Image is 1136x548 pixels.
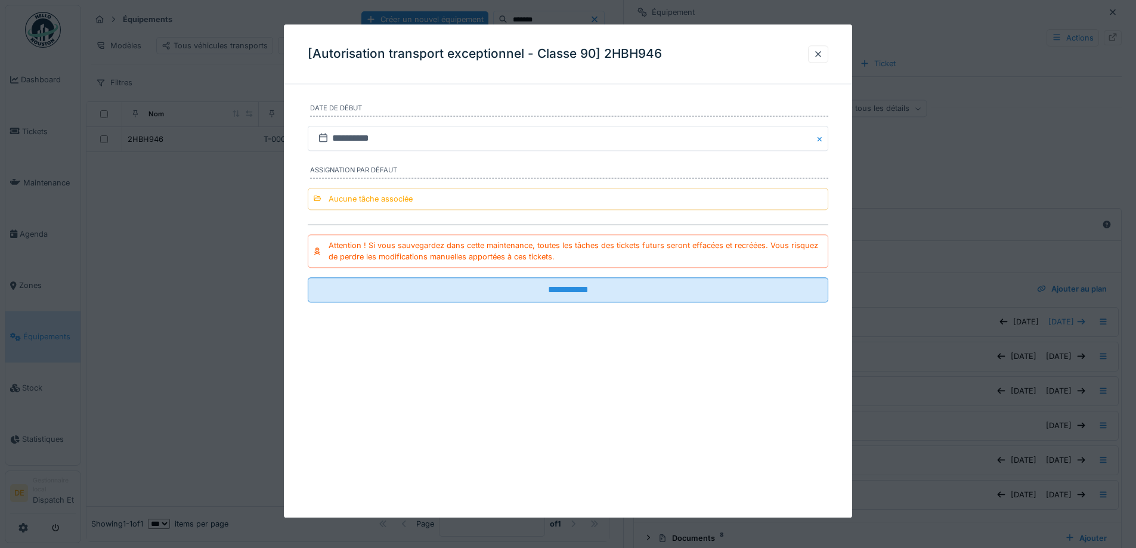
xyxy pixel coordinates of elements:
div: Attention ! Si vous sauvegardez dans cette maintenance, toutes les tâches des tickets futurs sero... [329,240,823,262]
label: Assignation par défaut [310,165,828,178]
button: Close [815,126,828,151]
div: Aucune tâche associée [329,193,413,205]
h3: [Autorisation transport exceptionnel - Classe 90] 2HBH946 [308,47,662,61]
label: Date de Début [310,103,828,116]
